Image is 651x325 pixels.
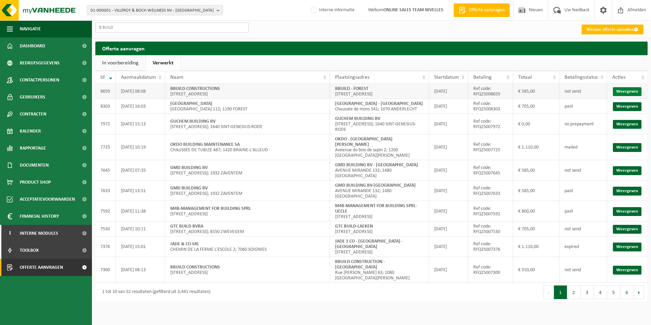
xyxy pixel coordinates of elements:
[20,174,51,191] span: Product Shop
[165,160,330,181] td: [STREET_ADDRESS]; 1932 ZAVENTEM
[335,86,368,91] strong: BBUILD - FOREST
[165,257,330,283] td: [STREET_ADDRESS]
[335,162,418,168] strong: GMD BUILDING BV - [GEOGRAPHIC_DATA]
[612,75,625,80] span: Acties
[613,266,641,275] a: Weergeven
[613,166,641,175] a: Weergeven
[99,286,210,298] div: 1 tot 10 van 52 resultaten (gefilterd uit 3,441 resultaten)
[95,181,116,201] td: 7633
[613,243,641,251] a: Weergeven
[454,3,510,17] a: Offerte aanvragen
[330,160,429,181] td: AVENUE MIRANDE 132; 1480 [GEOGRAPHIC_DATA]
[95,55,145,71] a: In voorbereiding
[335,239,403,249] strong: JADE 1 CO - [GEOGRAPHIC_DATA] - [GEOGRAPHIC_DATA]
[309,5,354,15] label: Interne informatie
[330,236,429,257] td: [STREET_ADDRESS]
[170,101,212,106] strong: [GEOGRAPHIC_DATA]
[468,201,513,221] td: Ref code: RFQ25007592
[116,236,165,257] td: [DATE] 15:01
[116,114,165,134] td: [DATE] 15:13
[513,84,560,99] td: € 585,00
[429,221,468,236] td: [DATE]
[170,186,208,191] strong: GMD BUILDING BV
[434,75,459,80] span: Startdatum
[87,5,223,15] button: 01-000001 - VILLEROY & BOCH WELLNESS NV - [GEOGRAPHIC_DATA]
[468,114,513,134] td: Ref code: RFQ25007972
[613,87,641,96] a: Weergeven
[554,285,567,299] button: 1
[20,140,46,157] span: Rapportage
[565,227,581,232] span: not send
[95,160,116,181] td: 7645
[607,285,620,299] button: 5
[335,259,385,270] strong: BBUILD CONSTRUCTION - [GEOGRAPHIC_DATA]
[581,285,594,299] button: 3
[429,181,468,201] td: [DATE]
[335,203,417,214] strong: M4B-MANAGEMENT FOR BUILDING SPRL-UCCLE
[383,7,443,13] strong: ONLINE SALES TEAM NIVELLES
[429,257,468,283] td: [DATE]
[335,224,373,229] strong: GTC BUILD-LAEKEN
[330,99,429,114] td: Chaussée de mons 541; 1070 ANDERLECHT
[170,224,203,229] strong: GTC BUILD BVBA
[170,242,199,247] strong: JADE & CO SRL
[20,259,63,276] span: Offerte aanvragen
[335,137,393,147] strong: OKDO - [GEOGRAPHIC_DATA][PERSON_NAME]
[165,134,330,160] td: CHAUSSÉE DE TUBIZE 487; 1420 BRAINE-L'ALLEUD
[613,207,641,216] a: Weergeven
[330,181,429,201] td: AVENUE MIRANDE 132; 1480 [GEOGRAPHIC_DATA]
[429,236,468,257] td: [DATE]
[513,160,560,181] td: € 585,00
[468,181,513,201] td: Ref code: RFQ25007633
[513,134,560,160] td: € 1.110,00
[116,134,165,160] td: [DATE] 10:19
[468,160,513,181] td: Ref code: RFQ25007645
[513,99,560,114] td: € 705,00
[565,122,594,127] span: no prepayment
[20,191,75,208] span: Acceptatievoorwaarden
[429,84,468,99] td: [DATE]
[165,84,330,99] td: [STREET_ADDRESS]
[20,208,59,225] span: Financial History
[473,75,492,80] span: Betaling
[565,104,573,109] span: paid
[95,134,116,160] td: 7725
[95,201,116,221] td: 7592
[613,143,641,152] a: Weergeven
[165,114,330,134] td: [STREET_ADDRESS]; 1640 SINT-GENESIUS-RODE
[565,168,581,173] span: not send
[95,257,116,283] td: 7300
[116,181,165,201] td: [DATE] 13:51
[20,37,45,55] span: Dashboard
[429,134,468,160] td: [DATE]
[565,267,581,273] span: not send
[330,114,429,134] td: [STREET_ADDRESS]; 1640 SINT-GENESIUS-RODE
[518,75,532,80] span: Totaal
[95,99,116,114] td: 8303
[20,55,60,72] span: Bedrijfsgegevens
[170,265,220,270] strong: BBUILD CONSTRUCTIONS
[170,165,208,170] strong: GMD BUILDING BV
[330,201,429,221] td: [STREET_ADDRESS]
[100,75,105,80] span: Id
[170,142,240,147] strong: OKDO BUILDING MAINTENANCE SA
[613,120,641,129] a: Weergeven
[565,188,573,194] span: paid
[20,242,39,259] span: Toolbox
[95,84,116,99] td: 8659
[170,86,220,91] strong: BBUILD CONSTRUCTIONS
[335,101,423,106] strong: [GEOGRAPHIC_DATA] - [GEOGRAPHIC_DATA]
[146,55,180,71] a: Verwerkt
[429,160,468,181] td: [DATE]
[116,84,165,99] td: [DATE] 08:08
[594,285,607,299] button: 4
[565,89,581,94] span: not send
[513,221,560,236] td: € 705,00
[165,99,330,114] td: [GEOGRAPHIC_DATA] 112; 1190 FOREST
[165,221,330,236] td: [STREET_ADDRESS]; 8550 ZWEVEGEM
[613,102,641,111] a: Weergeven
[116,221,165,236] td: [DATE] 10:11
[467,7,506,14] span: Offerte aanvragen
[165,236,330,257] td: CHEMIN DE LA FERME L'ESCOLE 2; 7060 SOIGNIES
[20,20,41,37] span: Navigatie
